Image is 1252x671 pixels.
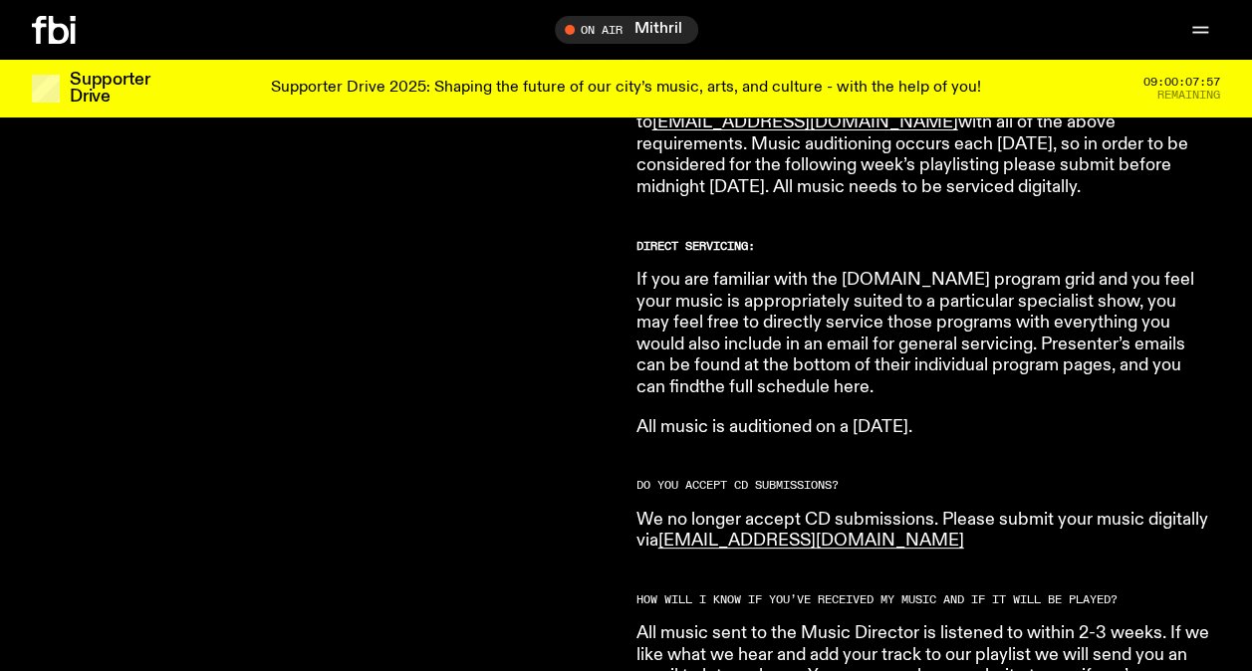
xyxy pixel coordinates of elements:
p: If you are familiar with the [DOMAIN_NAME] program grid and you feel your music is appropriately ... [636,270,1210,399]
a: [EMAIL_ADDRESS][DOMAIN_NAME] [652,113,958,131]
button: On AirMithril [555,16,698,44]
h2: DO YOU ACCEPT CD SUBMISSIONS? [636,480,1210,491]
a: the full schedule here [699,378,870,396]
h3: Supporter Drive [70,72,149,106]
p: To service your music for general playlisting, please submit to with all of the above requirement... [636,92,1210,199]
p: All music is auditioned on a [DATE]. [636,417,1210,439]
a: [EMAIL_ADDRESS][DOMAIN_NAME] [658,532,964,550]
span: 09:00:07:57 [1143,77,1220,88]
p: We no longer accept CD submissions. Please submit your music digitally via [636,510,1210,553]
h2: HOW WILL I KNOW IF YOU’VE RECEIVED MY MUSIC AND IF IT WILL BE PLAYED? [636,594,1210,605]
strong: DIRECT SERVICING: [636,238,755,254]
p: Supporter Drive 2025: Shaping the future of our city’s music, arts, and culture - with the help o... [271,80,981,98]
span: Remaining [1157,90,1220,101]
